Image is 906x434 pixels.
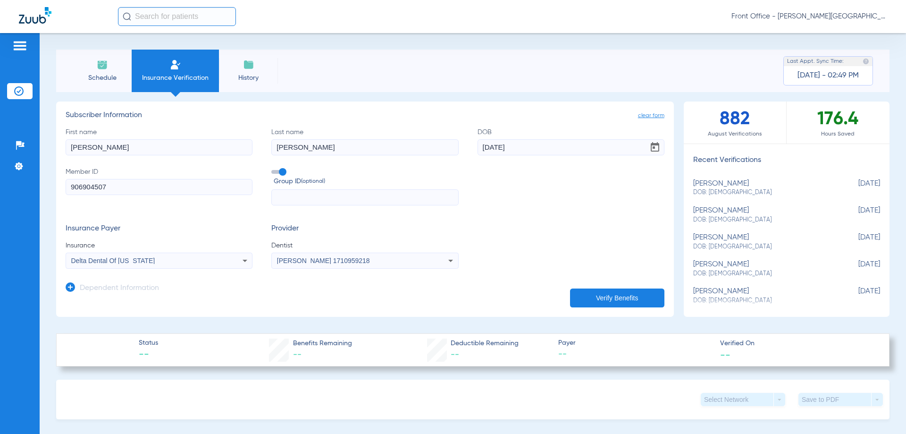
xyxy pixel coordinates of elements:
span: [DATE] [833,179,880,197]
div: [PERSON_NAME] [693,260,833,278]
span: -- [720,349,730,359]
span: [DATE] [833,287,880,305]
span: Group ID [274,177,458,187]
img: History [243,59,254,70]
span: -- [293,350,302,359]
h3: Provider [271,224,458,234]
img: Zuub Logo [19,7,51,24]
input: Last name [271,139,458,155]
img: Search Icon [123,12,131,21]
label: Member ID [66,167,252,206]
span: [DATE] [833,233,880,251]
span: DOB: [DEMOGRAPHIC_DATA] [693,188,833,197]
span: Status [139,338,158,348]
span: Insurance [66,241,252,250]
span: [PERSON_NAME] 1710959218 [277,257,370,264]
small: (optional) [301,177,325,187]
span: Delta Dental Of [US_STATE] [71,257,155,264]
h3: Insurance Payer [66,224,252,234]
input: First name [66,139,252,155]
span: History [226,73,271,83]
span: -- [451,350,459,359]
span: DOB: [DEMOGRAPHIC_DATA] [693,216,833,224]
span: August Verifications [684,129,786,139]
div: 176.4 [787,102,889,144]
span: Front Office - [PERSON_NAME][GEOGRAPHIC_DATA] Dental Care [731,12,887,21]
span: Payer [558,338,712,348]
span: Verified On [720,339,874,349]
label: First name [66,128,252,155]
input: Search for patients [118,7,236,26]
input: Member ID [66,179,252,195]
div: [PERSON_NAME] [693,206,833,224]
input: DOBOpen calendar [478,139,664,155]
label: DOB [478,128,664,155]
img: Schedule [97,59,108,70]
button: Open calendar [646,138,664,157]
span: -- [558,349,712,360]
label: Last name [271,128,458,155]
span: clear form [638,111,664,120]
span: Last Appt. Sync Time: [787,57,844,66]
span: Hours Saved [787,129,889,139]
h3: Recent Verifications [684,156,889,165]
button: Verify Benefits [570,289,664,307]
h3: Dependent Information [80,284,159,293]
img: Manual Insurance Verification [170,59,181,70]
span: [DATE] [833,260,880,278]
iframe: Chat Widget [859,389,906,434]
span: DOB: [DEMOGRAPHIC_DATA] [693,243,833,251]
img: last sync help info [863,58,869,65]
span: Benefits Remaining [293,339,352,349]
img: hamburger-icon [12,40,27,51]
span: [DATE] [833,206,880,224]
div: [PERSON_NAME] [693,233,833,251]
span: -- [139,349,158,362]
span: DOB: [DEMOGRAPHIC_DATA] [693,270,833,278]
span: Insurance Verification [139,73,212,83]
span: Dentist [271,241,458,250]
div: 882 [684,102,787,144]
span: Schedule [80,73,125,83]
h3: Subscriber Information [66,111,664,120]
span: Deductible Remaining [451,339,519,349]
div: [PERSON_NAME] [693,179,833,197]
span: DOB: [DEMOGRAPHIC_DATA] [693,297,833,305]
span: [DATE] - 02:49 PM [797,71,859,80]
div: [PERSON_NAME] [693,287,833,305]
